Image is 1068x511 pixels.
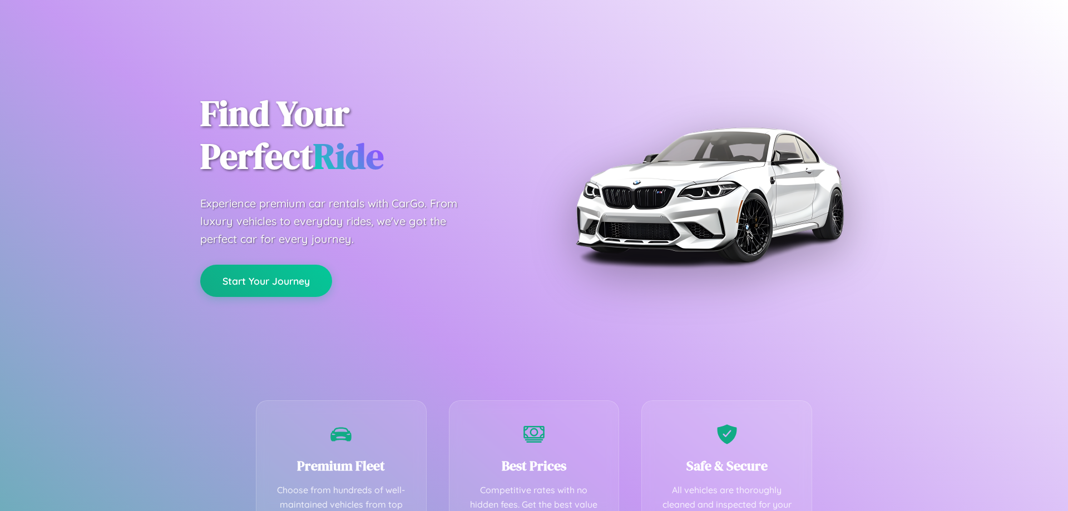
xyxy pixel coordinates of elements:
[200,92,517,178] h1: Find Your Perfect
[570,56,848,334] img: Premium BMW car rental vehicle
[200,195,478,248] p: Experience premium car rentals with CarGo. From luxury vehicles to everyday rides, we've got the ...
[659,457,795,475] h3: Safe & Secure
[466,457,602,475] h3: Best Prices
[200,265,332,297] button: Start Your Journey
[313,132,384,180] span: Ride
[273,457,409,475] h3: Premium Fleet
